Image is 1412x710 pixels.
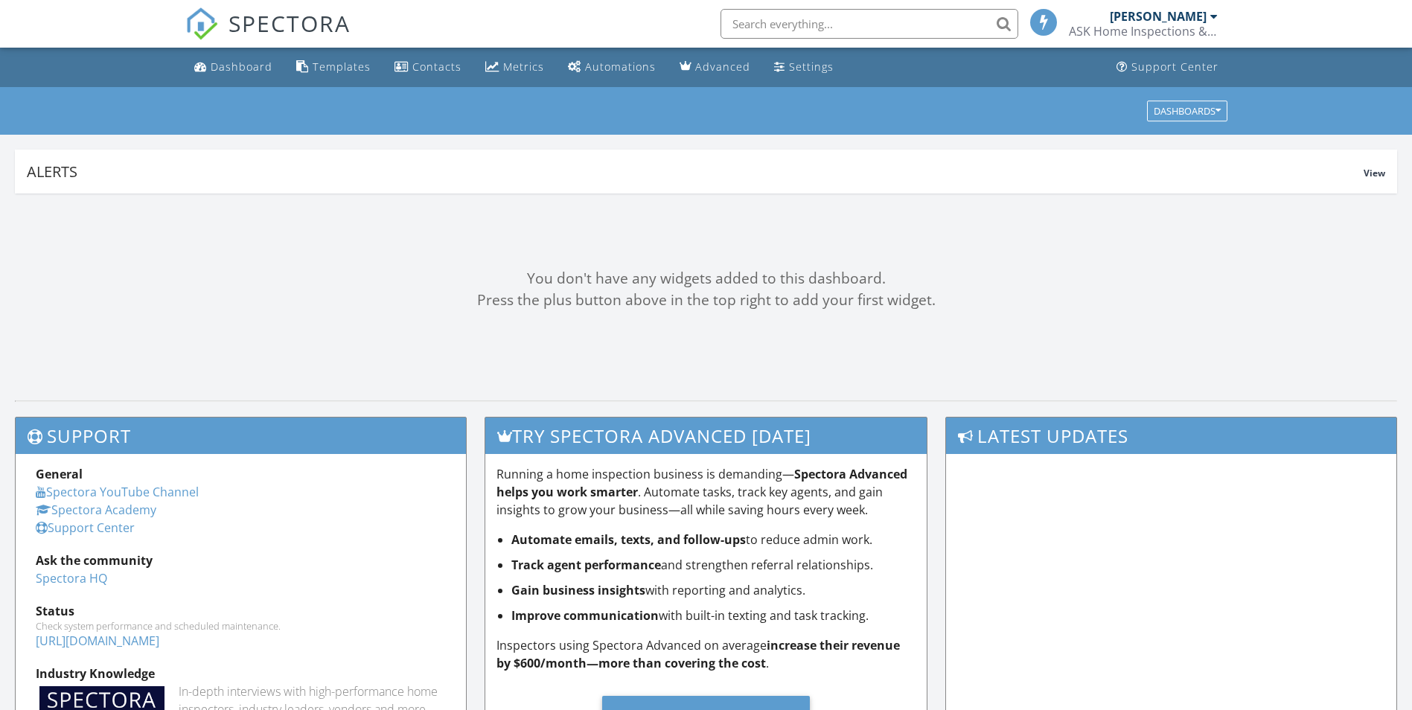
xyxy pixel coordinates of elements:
[15,268,1397,290] div: You don't have any widgets added to this dashboard.
[412,60,461,74] div: Contacts
[36,620,446,632] div: Check system performance and scheduled maintenance.
[511,581,916,599] li: with reporting and analytics.
[789,60,834,74] div: Settings
[585,60,656,74] div: Automations
[946,418,1396,454] h3: Latest Updates
[1069,24,1218,39] div: ASK Home Inspections & Service
[290,54,377,81] a: Templates
[511,531,746,548] strong: Automate emails, texts, and follow-ups
[27,161,1364,182] div: Alerts
[496,637,900,671] strong: increase their revenue by $600/month—more than covering the cost
[511,607,659,624] strong: Improve communication
[511,531,916,549] li: to reduce admin work.
[674,54,756,81] a: Advanced
[695,60,750,74] div: Advanced
[496,636,916,672] p: Inspectors using Spectora Advanced on average .
[496,466,907,500] strong: Spectora Advanced helps you work smarter
[16,418,466,454] h3: Support
[511,582,645,598] strong: Gain business insights
[36,570,107,586] a: Spectora HQ
[211,60,272,74] div: Dashboard
[511,607,916,624] li: with built-in texting and task tracking.
[313,60,371,74] div: Templates
[721,9,1018,39] input: Search everything...
[15,290,1397,311] div: Press the plus button above in the top right to add your first widget.
[229,7,351,39] span: SPECTORA
[1110,9,1207,24] div: [PERSON_NAME]
[503,60,544,74] div: Metrics
[36,665,446,682] div: Industry Knowledge
[768,54,840,81] a: Settings
[511,556,916,574] li: and strengthen referral relationships.
[511,557,661,573] strong: Track agent performance
[1131,60,1218,74] div: Support Center
[479,54,550,81] a: Metrics
[185,20,351,51] a: SPECTORA
[389,54,467,81] a: Contacts
[36,551,446,569] div: Ask the community
[185,7,218,40] img: The Best Home Inspection Software - Spectora
[485,418,927,454] h3: Try spectora advanced [DATE]
[36,484,199,500] a: Spectora YouTube Channel
[36,633,159,649] a: [URL][DOMAIN_NAME]
[562,54,662,81] a: Automations (Basic)
[496,465,916,519] p: Running a home inspection business is demanding— . Automate tasks, track key agents, and gain ins...
[36,519,135,536] a: Support Center
[188,54,278,81] a: Dashboard
[1364,167,1385,179] span: View
[1111,54,1224,81] a: Support Center
[1147,100,1227,121] button: Dashboards
[1154,106,1221,116] div: Dashboards
[36,466,83,482] strong: General
[36,502,156,518] a: Spectora Academy
[36,602,446,620] div: Status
